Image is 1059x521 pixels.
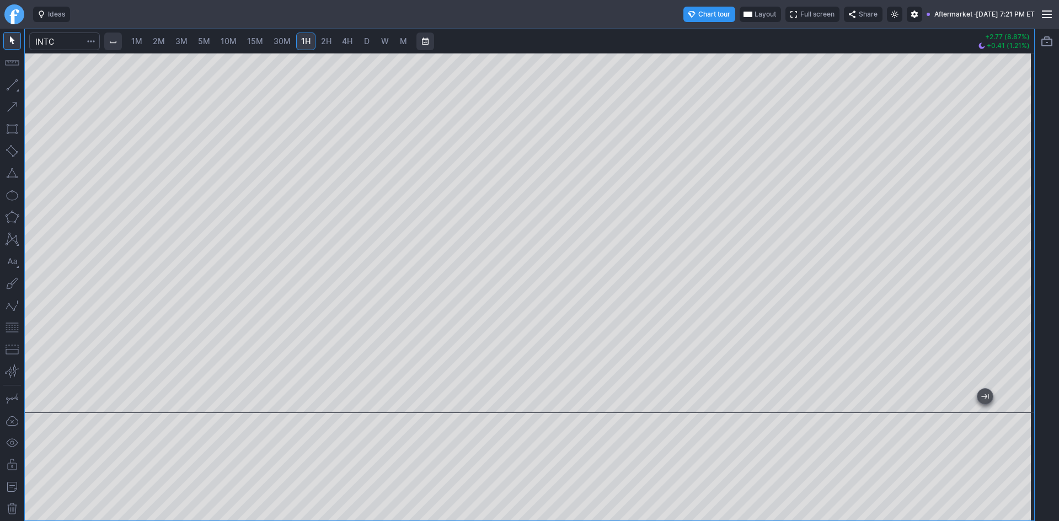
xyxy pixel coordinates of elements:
a: D [358,33,376,50]
button: Polygon [3,208,21,226]
button: Chart tour [683,7,735,22]
button: Portfolio watchlist [1038,33,1056,50]
span: D [364,36,370,46]
button: Jump to the most recent bar [977,389,993,404]
span: Aftermarket · [934,9,976,20]
a: 4H [337,33,357,50]
a: M [394,33,412,50]
button: Share [844,7,882,22]
button: Add note [3,478,21,496]
button: Lock drawings [3,456,21,474]
span: 5M [198,36,210,46]
span: Chart tour [698,9,730,20]
a: W [376,33,394,50]
span: 30M [274,36,291,46]
button: Rotated rectangle [3,142,21,160]
button: Fibonacci retracements [3,319,21,336]
span: 3M [175,36,188,46]
a: 2M [148,33,170,50]
span: 4H [342,36,352,46]
span: +0.41 (1.21%) [987,42,1030,49]
button: Drawing mode: Single [3,390,21,407]
span: 1H [301,36,311,46]
button: Hide drawings [3,434,21,452]
a: 30M [269,33,296,50]
button: Rectangle [3,120,21,138]
span: 2H [321,36,331,46]
button: Brush [3,275,21,292]
button: Measure [3,54,21,72]
input: Search [29,33,100,50]
button: Ellipse [3,186,21,204]
span: 10M [221,36,237,46]
span: Layout [755,9,776,20]
a: 2H [316,33,336,50]
button: Line [3,76,21,94]
a: 1H [296,33,315,50]
span: Share [859,9,878,20]
button: Arrow [3,98,21,116]
button: XABCD [3,230,21,248]
button: Anchored VWAP [3,363,21,380]
button: Full screen [785,7,839,22]
a: 5M [193,33,215,50]
button: Mouse [3,32,21,50]
button: Interval [104,33,122,50]
a: 1M [126,33,147,50]
span: 2M [153,36,165,46]
button: Position [3,341,21,358]
button: Drawings autosave: Off [3,412,21,429]
p: +2.77 (8.87%) [978,34,1030,40]
span: 1M [131,36,142,46]
button: Text [3,253,21,270]
button: Layout [740,7,781,22]
button: Ideas [33,7,70,22]
a: Finviz.com [4,4,24,24]
button: Toggle light mode [887,7,902,22]
span: Ideas [48,9,65,20]
button: Triangle [3,164,21,182]
button: Remove all drawings [3,500,21,518]
button: Range [416,33,434,50]
span: 15M [247,36,263,46]
span: M [400,36,407,46]
span: Full screen [800,9,835,20]
a: 3M [170,33,192,50]
button: Elliott waves [3,297,21,314]
a: 10M [216,33,242,50]
button: Settings [907,7,922,22]
button: Search [83,33,99,50]
span: W [381,36,389,46]
span: [DATE] 7:21 PM ET [976,9,1035,20]
a: 15M [242,33,268,50]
